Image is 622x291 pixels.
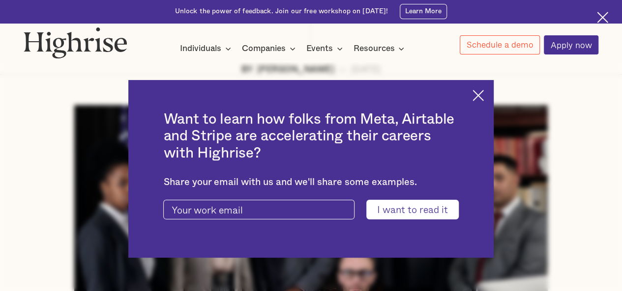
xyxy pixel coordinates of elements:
div: Events [306,43,346,54]
a: Learn More [400,4,447,19]
h2: Want to learn how folks from Meta, Airtable and Stripe are accelerating their careers with Highrise? [163,111,458,161]
div: Share your email with us and we'll share some examples. [163,177,458,188]
img: Cross icon [597,12,608,23]
div: Events [306,43,333,54]
div: Resources [353,43,407,54]
div: Resources [353,43,394,54]
form: current-ascender-blog-article-modal-form [163,200,458,219]
div: Individuals [180,43,221,54]
div: Companies [242,43,298,54]
div: Individuals [180,43,234,54]
div: Unlock the power of feedback. Join our free workshop on [DATE]! [175,7,388,16]
a: Apply now [544,35,598,54]
img: Cross icon [473,90,484,101]
input: I want to read it [366,200,458,219]
div: Companies [242,43,286,54]
input: Your work email [163,200,354,219]
a: Schedule a demo [460,35,540,54]
img: Highrise logo [24,27,127,58]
